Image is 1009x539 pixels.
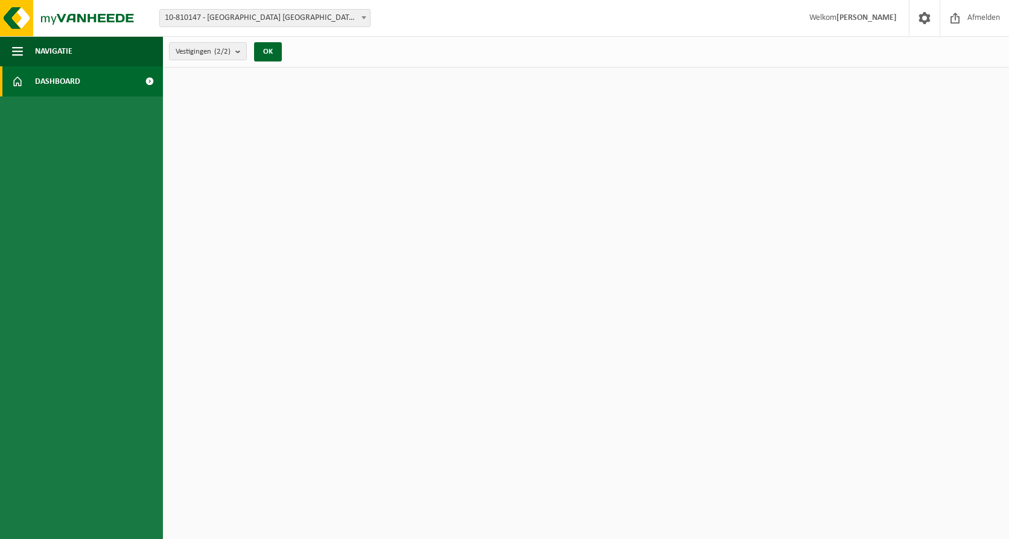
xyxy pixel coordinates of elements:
[169,42,247,60] button: Vestigingen(2/2)
[176,43,231,61] span: Vestigingen
[35,36,72,66] span: Navigatie
[254,42,282,61] button: OK
[159,9,371,27] span: 10-810147 - VAN DER VALK HOTEL ANTWERPEN NV - BORGERHOUT
[214,48,231,55] count: (2/2)
[160,10,370,27] span: 10-810147 - VAN DER VALK HOTEL ANTWERPEN NV - BORGERHOUT
[35,66,80,96] span: Dashboard
[836,13,897,22] strong: [PERSON_NAME]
